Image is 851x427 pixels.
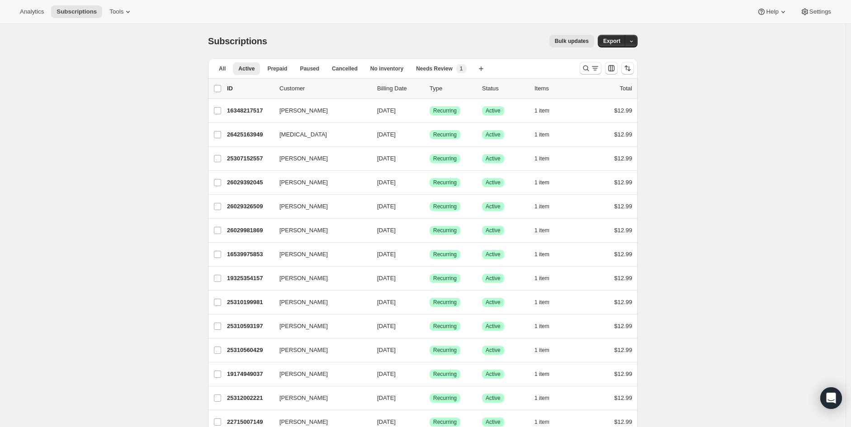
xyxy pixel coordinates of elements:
[279,154,328,163] span: [PERSON_NAME]
[279,226,328,235] span: [PERSON_NAME]
[279,274,328,283] span: [PERSON_NAME]
[227,202,272,211] p: 26029326509
[227,296,632,309] div: 25310199981[PERSON_NAME][DATE]SuccessRecurringSuccessActive1 item$12.99
[433,107,457,114] span: Recurring
[433,323,457,330] span: Recurring
[614,299,632,305] span: $12.99
[534,347,549,354] span: 1 item
[614,394,632,401] span: $12.99
[300,65,319,72] span: Paused
[227,346,272,355] p: 25310560429
[486,275,501,282] span: Active
[614,203,632,210] span: $12.99
[534,131,549,138] span: 1 item
[534,371,549,378] span: 1 item
[614,323,632,329] span: $12.99
[227,368,632,380] div: 19174949037[PERSON_NAME][DATE]SuccessRecurringSuccessActive1 item$12.99
[534,224,559,237] button: 1 item
[279,84,370,93] p: Customer
[377,275,396,282] span: [DATE]
[274,103,364,118] button: [PERSON_NAME]
[279,322,328,331] span: [PERSON_NAME]
[433,131,457,138] span: Recurring
[534,299,549,306] span: 1 item
[614,347,632,353] span: $12.99
[486,323,501,330] span: Active
[377,107,396,114] span: [DATE]
[580,62,601,75] button: Search and filter results
[534,128,559,141] button: 1 item
[486,155,501,162] span: Active
[109,8,123,15] span: Tools
[274,151,364,166] button: [PERSON_NAME]
[486,251,501,258] span: Active
[620,84,632,93] p: Total
[433,394,457,402] span: Recurring
[534,344,559,357] button: 1 item
[752,5,793,18] button: Help
[274,367,364,381] button: [PERSON_NAME]
[274,199,364,214] button: [PERSON_NAME]
[534,248,559,261] button: 1 item
[534,84,580,93] div: Items
[377,84,422,93] p: Billing Date
[555,38,589,45] span: Bulk updates
[534,200,559,213] button: 1 item
[377,131,396,138] span: [DATE]
[274,127,364,142] button: [MEDICAL_DATA]
[534,251,549,258] span: 1 item
[227,272,632,285] div: 19325354157[PERSON_NAME][DATE]SuccessRecurringSuccessActive1 item$12.99
[486,394,501,402] span: Active
[227,274,272,283] p: 19325354157
[614,251,632,258] span: $12.99
[534,107,549,114] span: 1 item
[460,65,463,72] span: 1
[486,131,501,138] span: Active
[377,155,396,162] span: [DATE]
[279,106,328,115] span: [PERSON_NAME]
[227,130,272,139] p: 26425163949
[598,35,626,47] button: Export
[227,84,272,93] p: ID
[279,250,328,259] span: [PERSON_NAME]
[534,155,549,162] span: 1 item
[433,371,457,378] span: Recurring
[474,62,488,75] button: Create new view
[549,35,594,47] button: Bulk updates
[534,392,559,404] button: 1 item
[279,418,328,427] span: [PERSON_NAME]
[274,271,364,286] button: [PERSON_NAME]
[279,394,328,403] span: [PERSON_NAME]
[614,155,632,162] span: $12.99
[416,65,453,72] span: Needs Review
[274,295,364,310] button: [PERSON_NAME]
[534,152,559,165] button: 1 item
[534,368,559,380] button: 1 item
[433,275,457,282] span: Recurring
[820,387,842,409] div: Open Intercom Messenger
[227,322,272,331] p: 25310593197
[227,200,632,213] div: 26029326509[PERSON_NAME][DATE]SuccessRecurringSuccessActive1 item$12.99
[430,84,475,93] div: Type
[227,394,272,403] p: 25312002221
[227,418,272,427] p: 22715007149
[14,5,49,18] button: Analytics
[274,391,364,405] button: [PERSON_NAME]
[219,65,226,72] span: All
[274,223,364,238] button: [PERSON_NAME]
[208,36,267,46] span: Subscriptions
[274,175,364,190] button: [PERSON_NAME]
[267,65,287,72] span: Prepaid
[614,227,632,234] span: $12.99
[227,298,272,307] p: 25310199981
[377,418,396,425] span: [DATE]
[534,418,549,426] span: 1 item
[605,62,618,75] button: Customize table column order and visibility
[279,298,328,307] span: [PERSON_NAME]
[377,179,396,186] span: [DATE]
[377,299,396,305] span: [DATE]
[614,179,632,186] span: $12.99
[614,275,632,282] span: $12.99
[274,319,364,333] button: [PERSON_NAME]
[332,65,358,72] span: Cancelled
